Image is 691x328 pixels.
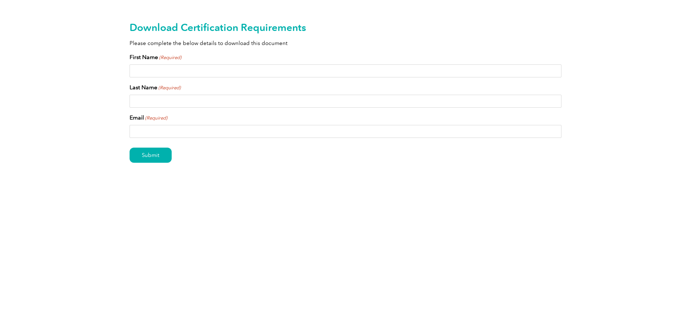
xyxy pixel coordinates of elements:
label: First Name [130,53,181,62]
span: (Required) [158,84,181,91]
label: Last Name [130,83,181,92]
h2: Download Certification Requirements [130,22,561,33]
p: Please complete the below details to download this document [130,39,561,47]
input: Submit [130,148,172,163]
span: (Required) [145,114,168,122]
label: Email [130,113,167,122]
span: (Required) [159,54,182,61]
